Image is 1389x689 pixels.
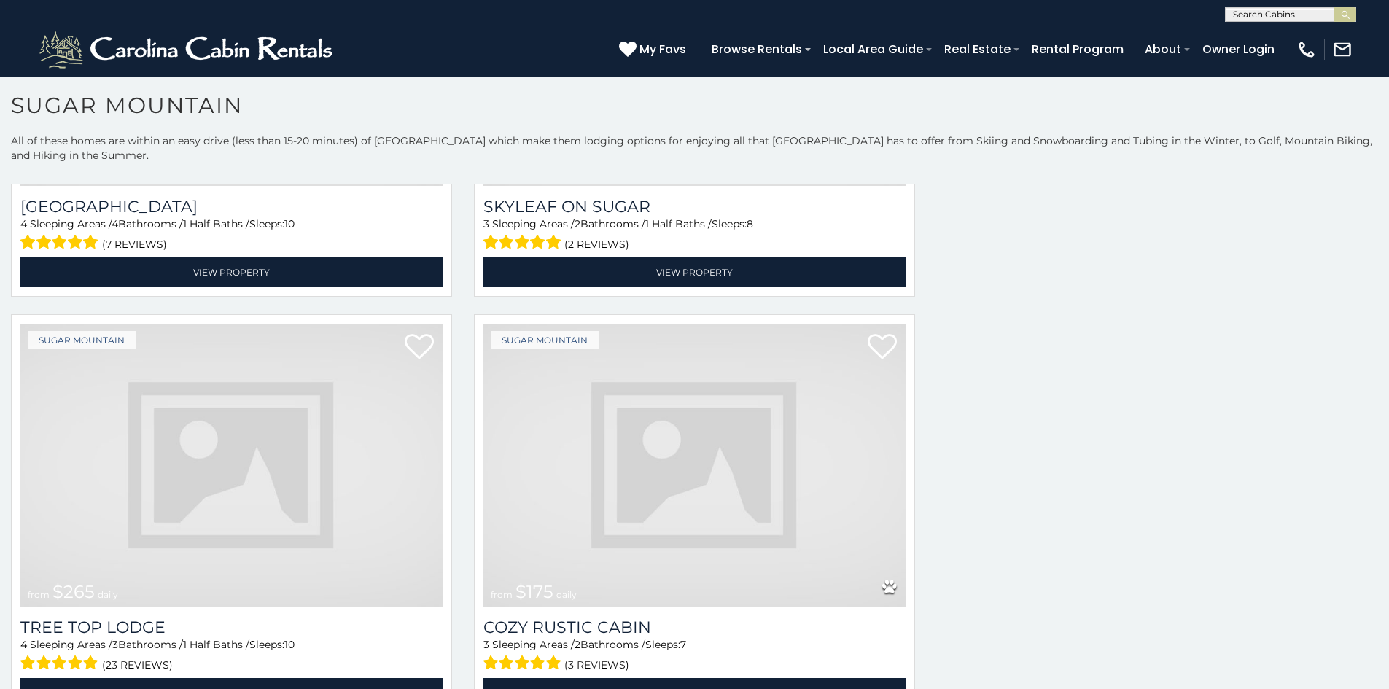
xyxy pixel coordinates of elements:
a: Owner Login [1195,36,1282,62]
a: Skyleaf on Sugar [483,197,906,217]
div: Sleeping Areas / Bathrooms / Sleeps: [483,217,906,254]
span: 7 [680,638,686,651]
a: Cozy Rustic Cabin [483,618,906,637]
a: About [1137,36,1188,62]
img: dummy-image.jpg [483,324,906,607]
div: Sleeping Areas / Bathrooms / Sleeps: [20,217,443,254]
a: Add to favorites [868,332,897,363]
div: Sleeping Areas / Bathrooms / Sleeps: [483,637,906,674]
span: 10 [284,638,295,651]
a: Real Estate [937,36,1018,62]
img: mail-regular-white.png [1332,39,1353,60]
span: $265 [52,581,95,602]
a: Add to favorites [405,332,434,363]
span: $175 [515,581,553,602]
span: from [28,589,50,600]
span: 4 [20,638,27,651]
a: [GEOGRAPHIC_DATA] [20,197,443,217]
span: 10 [284,217,295,230]
span: 1 Half Baths / [183,638,249,651]
a: Tree Top Lodge [20,618,443,637]
img: phone-regular-white.png [1296,39,1317,60]
span: (2 reviews) [564,235,629,254]
span: (3 reviews) [564,655,629,674]
a: Rental Program [1024,36,1131,62]
a: from $175 daily [483,324,906,607]
h3: Little Sugar Haven [20,197,443,217]
a: Local Area Guide [816,36,930,62]
span: from [491,589,513,600]
a: My Favs [619,40,690,59]
a: Sugar Mountain [491,331,599,349]
span: daily [556,589,577,600]
a: View Property [483,257,906,287]
span: 8 [747,217,753,230]
span: My Favs [639,40,686,58]
span: 1 Half Baths / [183,217,249,230]
span: 4 [112,217,118,230]
span: 1 Half Baths / [645,217,712,230]
a: Browse Rentals [704,36,809,62]
span: 3 [483,638,489,651]
span: (7 reviews) [102,235,167,254]
img: White-1-2.png [36,28,339,71]
span: 2 [575,638,580,651]
a: View Property [20,257,443,287]
span: 2 [575,217,580,230]
span: (23 reviews) [102,655,173,674]
div: Sleeping Areas / Bathrooms / Sleeps: [20,637,443,674]
a: from $265 daily [20,324,443,607]
span: 3 [483,217,489,230]
span: 3 [112,638,118,651]
span: 4 [20,217,27,230]
a: Sugar Mountain [28,331,136,349]
img: dummy-image.jpg [20,324,443,607]
span: daily [98,589,118,600]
